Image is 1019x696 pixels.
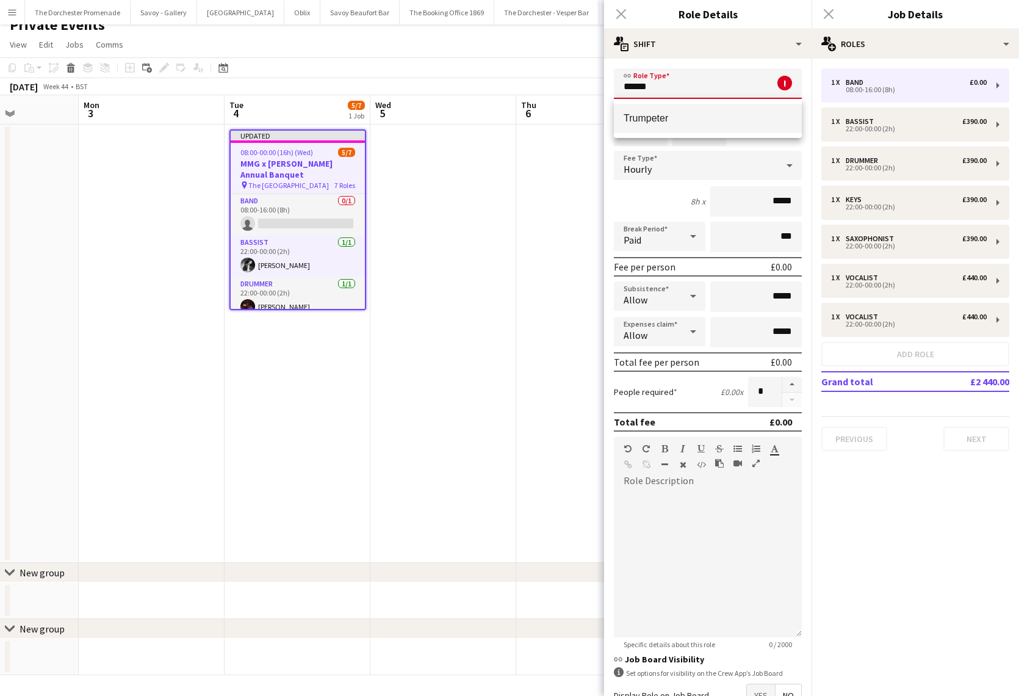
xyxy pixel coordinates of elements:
[962,156,987,165] div: £390.00
[831,204,987,210] div: 22:00-00:00 (2h)
[624,234,641,246] span: Paid
[338,148,355,157] span: 5/7
[284,1,320,24] button: Oblix
[769,416,792,428] div: £0.00
[34,37,58,53] a: Edit
[10,81,38,93] div: [DATE]
[604,29,812,59] div: Shift
[715,444,724,454] button: Strikethrough
[697,460,705,469] button: HTML Code
[228,106,243,120] span: 4
[846,78,868,87] div: Band
[679,460,687,469] button: Clear Formatting
[752,459,760,468] button: Fullscreen
[831,78,846,87] div: 1 x
[962,274,987,282] div: £440.00
[733,444,742,454] button: Unordered List
[771,261,792,273] div: £0.00
[373,106,391,120] span: 5
[248,181,329,190] span: The [GEOGRAPHIC_DATA]
[240,148,313,157] span: 08:00-00:00 (16h) (Wed)
[771,356,792,368] div: £0.00
[624,112,792,124] span: Trumpeter
[320,1,400,24] button: Savoy Beaufort Bar
[25,1,131,24] button: The Dorchester Promenade
[831,156,846,165] div: 1 x
[831,321,987,327] div: 22:00-00:00 (2h)
[614,386,677,397] label: People required
[229,100,243,111] span: Tue
[375,100,391,111] span: Wed
[679,444,687,454] button: Italic
[84,100,99,111] span: Mon
[846,313,883,321] div: Vocalist
[721,386,743,397] div: £0.00 x
[521,100,536,111] span: Thu
[348,111,364,120] div: 1 Job
[231,277,365,319] app-card-role: Drummer1/122:00-00:00 (2h)[PERSON_NAME]
[39,39,53,50] span: Edit
[715,459,724,468] button: Paste as plain text
[624,294,647,306] span: Allow
[770,444,779,454] button: Text Color
[614,667,802,679] div: Set options for visibility on the Crew App’s Job Board
[231,158,365,180] h3: MMG x [PERSON_NAME] Annual Banquet
[82,106,99,120] span: 3
[970,78,987,87] div: £0.00
[614,261,675,273] div: Fee per person
[962,195,987,204] div: £390.00
[614,356,699,368] div: Total fee per person
[65,39,84,50] span: Jobs
[10,39,27,50] span: View
[812,6,1019,22] h3: Job Details
[614,654,802,665] h3: Job Board Visibility
[624,329,647,341] span: Allow
[229,129,366,310] app-job-card: Updated08:00-00:00 (16h) (Wed)5/7MMG x [PERSON_NAME] Annual Banquet The [GEOGRAPHIC_DATA]7 RolesB...
[614,640,725,649] span: Specific details about this role
[812,29,1019,59] div: Roles
[20,567,65,579] div: New group
[60,37,88,53] a: Jobs
[846,195,866,204] div: Keys
[782,377,802,393] button: Increase
[494,1,599,24] button: The Dorchester - Vesper Bar
[40,82,71,91] span: Week 44
[91,37,128,53] a: Comms
[231,131,365,140] div: Updated
[846,274,883,282] div: Vocalist
[642,444,650,454] button: Redo
[691,196,705,207] div: 8h x
[519,106,536,120] span: 6
[733,459,742,468] button: Insert video
[831,313,846,321] div: 1 x
[660,460,669,469] button: Horizontal Line
[831,274,846,282] div: 1 x
[614,416,655,428] div: Total fee
[846,117,879,126] div: Bassist
[231,194,365,236] app-card-role: Band0/108:00-16:00 (8h)
[831,234,846,243] div: 1 x
[759,640,802,649] span: 0 / 2000
[197,1,284,24] button: [GEOGRAPHIC_DATA]
[932,372,1009,391] td: £2 440.00
[831,87,987,93] div: 08:00-16:00 (8h)
[831,165,987,171] div: 22:00-00:00 (2h)
[660,444,669,454] button: Bold
[400,1,494,24] button: The Booking Office 1869
[821,372,932,391] td: Grand total
[231,236,365,277] app-card-role: Bassist1/122:00-00:00 (2h)[PERSON_NAME]
[962,313,987,321] div: £440.00
[131,1,197,24] button: Savoy - Gallery
[5,37,32,53] a: View
[831,117,846,126] div: 1 x
[831,243,987,249] div: 22:00-00:00 (2h)
[599,1,650,24] button: The Stage
[334,181,355,190] span: 7 Roles
[10,16,105,34] h1: Private Events
[752,444,760,454] button: Ordered List
[962,117,987,126] div: £390.00
[831,282,987,288] div: 22:00-00:00 (2h)
[348,101,365,110] span: 5/7
[604,6,812,22] h3: Role Details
